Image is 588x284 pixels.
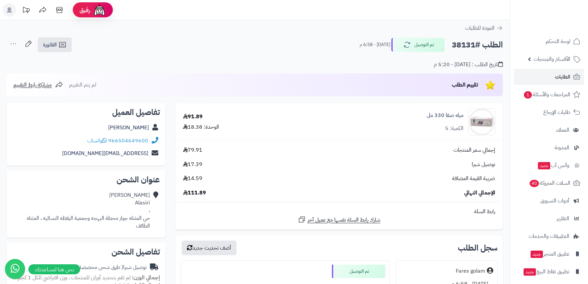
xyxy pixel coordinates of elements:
[546,37,570,46] span: لوحة التحكم
[537,161,569,170] span: وآتس آب
[472,161,495,168] span: توصيل شبرا
[18,274,131,282] span: لم تقم بتحديد أوزان للمنتجات ، وزن افتراضي للكل 1 كجم
[555,72,570,82] span: الطلبات
[452,38,503,52] h2: الطلب #38131
[183,123,219,131] div: الوحدة: 18.38
[183,189,206,197] span: 111.89
[524,268,536,276] span: جديد
[93,3,106,17] img: ai-face.png
[183,113,203,121] div: 91.89
[38,37,72,52] a: الفاتورة
[183,161,202,168] span: 17.39
[456,267,485,275] div: Fares golam
[555,143,569,152] span: المدونة
[13,81,52,89] span: مشاركة رابط التقييم
[27,191,150,230] div: [PERSON_NAME] Alasiri ، حي المثناه جوار محطة البهجه وجمعية اليقظه النسائيه ، المثناه الطائف
[178,208,500,216] div: رابط السلة
[360,41,390,48] small: [DATE] - 6:58 م
[540,196,569,205] span: أدوات التسويق
[18,3,34,18] a: تحديثات المنصة
[469,109,495,135] img: 81311a712c619bdf75446576019b57303d5-90x90.jpg
[557,214,569,223] span: التقارير
[62,149,148,157] a: [EMAIL_ADDRESS][DOMAIN_NAME]
[514,193,584,209] a: أدوات التسويق
[514,175,584,191] a: السلات المتروكة40
[308,216,380,224] span: شارك رابط السلة نفسها مع عميل آخر
[458,244,498,252] h3: سجل الطلب
[514,69,584,85] a: الطلبات
[514,246,584,262] a: تطبيق المتجرجديد
[514,264,584,280] a: تطبيق نقاط البيعجديد
[514,140,584,156] a: المدونة
[332,265,385,278] div: تم التوصيل
[391,38,445,52] button: تم التوصيل
[530,249,569,259] span: تطبيق المتجر
[445,125,463,132] div: الكمية: 5
[183,175,202,182] span: 14.59
[543,5,582,19] img: logo-2.png
[12,108,160,116] h2: تفاصيل العميل
[452,175,495,182] span: ضريبة القيمة المضافة
[523,90,570,99] span: المراجعات والأسئلة
[453,146,495,154] span: إجمالي سعر المنتجات
[514,228,584,244] a: التطبيقات والخدمات
[529,178,570,188] span: السلات المتروكة
[183,146,202,154] span: 79.91
[87,137,107,145] a: واتساب
[556,125,569,135] span: العملاء
[298,216,380,224] a: شارك رابط السلة نفسها مع عميل آخر
[538,162,550,169] span: جديد
[427,112,463,119] a: مياه صفا 330 مل
[76,263,123,271] span: ( طرق شحن مخصصة )
[69,81,96,89] span: لم يتم التقييم
[514,210,584,227] a: التقارير
[76,264,147,271] div: توصيل شبرا
[514,157,584,173] a: وآتس آبجديد
[534,54,570,64] span: الأقسام والمنتجات
[43,41,57,49] span: الفاتورة
[514,87,584,103] a: المراجعات والأسئلة1
[465,24,503,32] a: العودة للطلبات
[12,176,160,184] h2: عنوان الشحن
[529,232,569,241] span: التطبيقات والخدمات
[182,241,236,255] button: أضف تحديث جديد
[12,248,160,256] h2: تفاصيل الشحن
[514,122,584,138] a: العملاء
[531,251,543,258] span: جديد
[79,6,90,14] span: رفيق
[434,61,503,68] div: تاريخ الطلب : [DATE] - 5:20 م
[514,104,584,120] a: طلبات الإرجاع
[524,91,532,99] span: 1
[132,274,160,282] strong: إجمالي الوزن:
[464,189,495,197] span: الإجمالي النهائي
[543,108,570,117] span: طلبات الإرجاع
[523,267,569,276] span: تطبيق نقاط البيع
[514,33,584,49] a: لوحة التحكم
[465,24,495,32] span: العودة للطلبات
[529,179,539,187] span: 40
[13,81,63,89] a: مشاركة رابط التقييم
[452,81,478,89] span: تقييم الطلب
[108,137,148,145] a: 966504649600
[108,124,149,132] a: [PERSON_NAME]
